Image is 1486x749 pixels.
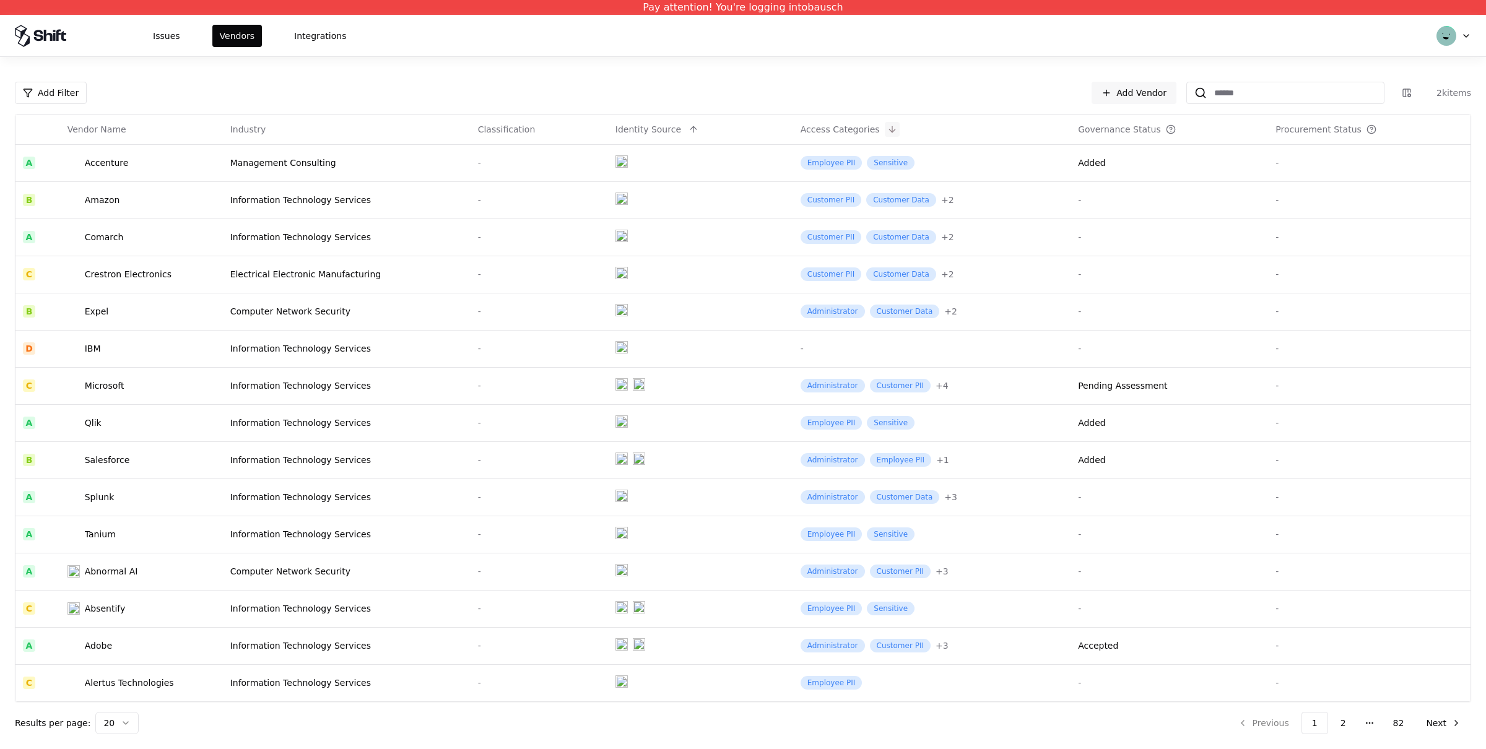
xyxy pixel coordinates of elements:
div: Information Technology Services [230,491,463,503]
div: Microsoft [85,379,124,392]
div: - [1078,231,1261,243]
div: Sensitive [867,156,915,170]
div: - [801,342,1063,355]
button: +2 [941,194,954,206]
div: A [23,491,35,503]
div: Electrical Electronic Manufacturing [230,268,463,280]
div: Expel [85,305,109,318]
div: - [1078,268,1261,280]
div: Splunk [85,491,115,503]
img: Salesforce [67,454,80,466]
img: entra.microsoft.com [615,193,628,205]
div: Governance Status [1078,123,1161,136]
div: C [23,268,35,280]
div: Administrator [801,565,865,578]
div: Industry [230,123,266,136]
div: Employee PII [801,676,862,690]
div: - [1275,528,1463,540]
img: microsoft365.com [633,452,645,465]
img: Accenture [67,157,80,169]
div: - [1275,677,1463,689]
div: Comarch [85,231,124,243]
button: +3 [936,639,949,652]
div: Employee PII [870,453,932,467]
img: entra.microsoft.com [615,415,628,428]
img: Alertus Technologies [67,677,80,689]
div: - [478,379,601,392]
div: - [478,194,601,206]
div: - [1275,379,1463,392]
img: entra.microsoft.com [615,675,628,688]
div: - [1275,454,1463,466]
div: Employee PII [801,156,862,170]
img: Comarch [67,231,80,243]
div: Information Technology Services [230,602,463,615]
img: IBM [67,342,80,355]
div: Customer PII [870,379,931,392]
div: A [23,157,35,169]
div: Administrator [801,453,865,467]
img: Adobe [67,639,80,652]
div: Customer Data [870,305,940,318]
div: - [1275,157,1463,169]
div: Customer Data [866,193,936,207]
img: entra.microsoft.com [615,564,628,576]
div: Customer Data [870,490,940,504]
div: Information Technology Services [230,528,463,540]
button: Vendors [212,25,262,47]
img: entra.microsoft.com [615,601,628,613]
img: entra.microsoft.com [615,267,628,279]
div: 2k items [1422,87,1471,99]
div: - [478,602,601,615]
div: - [478,417,601,429]
div: D [23,342,35,355]
div: Information Technology Services [230,194,463,206]
div: Pending Assessment [1078,379,1167,392]
div: A [23,528,35,540]
p: Results per page: [15,717,90,729]
div: - [1078,565,1261,578]
img: entra.microsoft.com [615,341,628,353]
div: Alertus Technologies [85,677,174,689]
div: C [23,602,35,615]
div: - [1078,491,1261,503]
div: Information Technology Services [230,417,463,429]
img: entra.microsoft.com [615,527,628,539]
div: - [1275,639,1463,652]
div: IBM [85,342,101,355]
img: Expel [67,305,80,318]
div: - [1275,565,1463,578]
img: Splunk [67,491,80,503]
div: - [1275,491,1463,503]
button: 82 [1383,712,1414,734]
div: - [1078,528,1261,540]
div: Qlik [85,417,102,429]
div: - [1275,268,1463,280]
div: Information Technology Services [230,342,463,355]
div: - [1078,342,1261,355]
div: Customer PII [801,230,861,244]
div: Procurement Status [1275,123,1362,136]
img: entra.microsoft.com [615,638,628,651]
div: Sensitive [867,416,915,430]
div: + 3 [944,491,957,503]
div: Tanium [85,528,116,540]
div: Information Technology Services [230,231,463,243]
div: Customer PII [801,267,861,281]
img: entra.microsoft.com [615,304,628,316]
div: - [478,231,601,243]
div: Abnormal AI [85,565,138,578]
div: + 3 [936,639,949,652]
div: - [478,157,601,169]
div: A [23,639,35,652]
div: Identity Source [615,123,681,136]
button: 1 [1301,712,1328,734]
div: Computer Network Security [230,305,463,318]
div: Administrator [801,305,865,318]
button: +3 [936,565,949,578]
div: - [478,268,601,280]
div: Amazon [85,194,120,206]
div: + 1 [936,454,949,466]
div: A [23,417,35,429]
div: Customer PII [870,639,931,652]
